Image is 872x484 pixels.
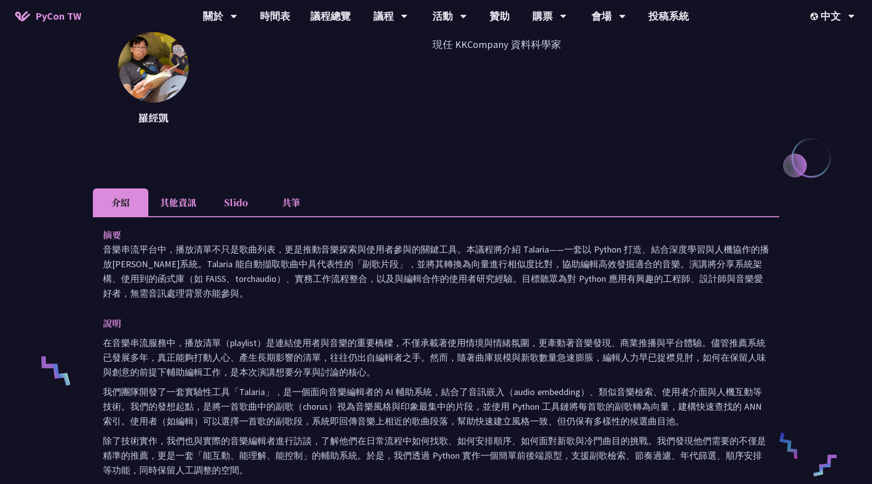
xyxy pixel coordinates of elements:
[103,316,749,330] p: 說明
[810,13,821,20] img: Locale Icon
[5,4,91,29] a: PyCon TW
[35,9,81,24] span: PyCon TW
[118,110,189,125] p: 羅經凱
[103,242,769,301] p: 音樂串流平台中，播放清單不只是歌曲列表，更是推動音樂探索與使用者參與的關鍵工具。本議程將介紹 Talaria——一套以 Python 打造、結合深度學習與人機協作的播放[PERSON_NAME]...
[15,11,30,21] img: Home icon of PyCon TW 2025
[118,32,189,103] img: 羅經凱
[103,227,749,242] p: 摘要
[103,335,769,379] p: 在音樂串流服務中，播放清單（playlist）是連結使用者與音樂的重要橋樑，不僅承載著使用情境與情緒氛圍，更牽動著音樂發現、商業推播與平台體驗。儘管推薦系統已發展多年，真正能夠打動人心、產生長期...
[93,188,148,216] li: 介紹
[103,384,769,428] p: 我們團隊開發了一套實驗性工具「Talaria」，是一個面向音樂編輯者的 AI 輔助系統，結合了音訊嵌入（audio embedding）、類似音樂檢索、使用者介面與人機互動等技術。我們的發想起點...
[148,188,208,216] li: 其他資訊
[208,188,263,216] li: Slido
[103,433,769,477] p: 除了技術實作，我們也與實際的音樂編輯者進行訪談，了解他們在日常流程中如何找歌、如何安排順序、如何面對新歌與冷門曲目的挑戰。我們發現他們需要的不僅是精準的推薦，更是一套「能互動、能理解、能控制」的...
[263,188,319,216] li: 共筆
[214,37,779,128] p: 現任 KKCompany 資料科學家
